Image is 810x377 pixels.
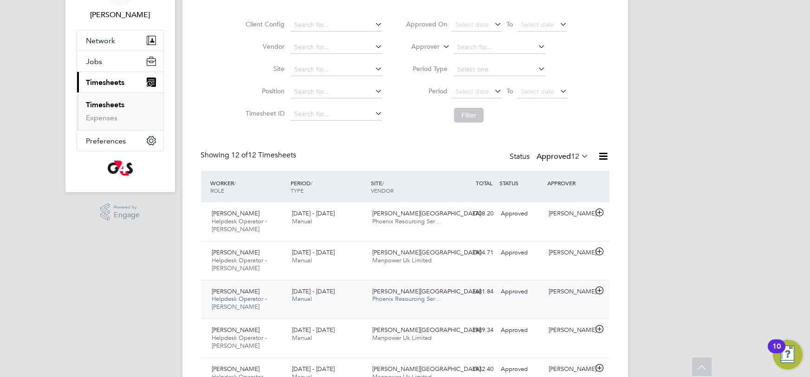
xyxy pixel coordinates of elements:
[537,152,589,161] label: Approved
[86,113,118,122] a: Expenses
[406,65,447,73] label: Period Type
[454,108,484,123] button: Filter
[232,150,248,160] span: 12 of
[234,179,236,187] span: /
[497,362,545,377] div: Approved
[372,256,432,264] span: Manpower Uk Limited
[292,295,312,303] span: Manual
[212,326,260,334] span: [PERSON_NAME]
[510,150,591,163] div: Status
[773,340,803,370] button: Open Resource Center, 10 new notifications
[86,136,126,145] span: Preferences
[372,209,481,217] span: [PERSON_NAME][GEOGRAPHIC_DATA]
[545,323,593,338] div: [PERSON_NAME]
[77,92,163,130] div: Timesheets
[292,287,335,295] span: [DATE] - [DATE]
[454,63,545,76] input: Select one
[406,20,447,28] label: Approved On
[476,179,492,187] span: TOTAL
[497,323,545,338] div: Approved
[211,187,225,194] span: ROLE
[292,217,312,225] span: Manual
[372,287,481,295] span: [PERSON_NAME][GEOGRAPHIC_DATA]
[545,245,593,260] div: [PERSON_NAME]
[545,284,593,299] div: [PERSON_NAME]
[504,18,516,30] span: To
[311,179,312,187] span: /
[114,203,140,211] span: Powered by
[77,130,163,151] button: Preferences
[77,30,163,51] button: Network
[212,287,260,295] span: [PERSON_NAME]
[504,85,516,97] span: To
[243,109,285,117] label: Timesheet ID
[372,248,481,256] span: [PERSON_NAME][GEOGRAPHIC_DATA]
[497,206,545,221] div: Approved
[291,41,382,54] input: Search for...
[114,211,140,219] span: Engage
[372,217,441,225] span: Phoenix Resourcing Ser…
[86,57,103,66] span: Jobs
[454,41,545,54] input: Search for...
[545,362,593,377] div: [PERSON_NAME]
[449,323,497,338] div: £989.34
[521,20,554,29] span: Select date
[212,365,260,373] span: [PERSON_NAME]
[371,187,394,194] span: VENDOR
[86,36,116,45] span: Network
[571,152,580,161] span: 12
[291,85,382,98] input: Search for...
[291,63,382,76] input: Search for...
[372,326,481,334] span: [PERSON_NAME][GEOGRAPHIC_DATA]
[212,217,267,233] span: Helpdesk Operator - [PERSON_NAME]
[372,365,481,373] span: [PERSON_NAME][GEOGRAPHIC_DATA]
[406,87,447,95] label: Period
[100,203,140,221] a: Powered byEngage
[291,108,382,121] input: Search for...
[292,256,312,264] span: Manual
[292,209,335,217] span: [DATE] - [DATE]
[77,72,163,92] button: Timesheets
[369,175,449,199] div: SITE
[212,295,267,311] span: Helpdesk Operator - [PERSON_NAME]
[243,87,285,95] label: Position
[243,65,285,73] label: Site
[108,161,133,175] img: g4s-logo-retina.png
[232,150,297,160] span: 12 Timesheets
[292,248,335,256] span: [DATE] - [DATE]
[212,334,267,350] span: Helpdesk Operator - [PERSON_NAME]
[292,365,335,373] span: [DATE] - [DATE]
[292,334,312,342] span: Manual
[292,326,335,334] span: [DATE] - [DATE]
[208,175,289,199] div: WORKER
[382,179,384,187] span: /
[455,20,489,29] span: Select date
[77,9,164,20] span: Tracy Omalley
[545,175,593,191] div: APPROVER
[243,20,285,28] label: Client Config
[291,19,382,32] input: Search for...
[212,209,260,217] span: [PERSON_NAME]
[77,161,164,175] a: Go to home page
[497,284,545,299] div: Approved
[455,87,489,96] span: Select date
[86,78,125,87] span: Timesheets
[288,175,369,199] div: PERIOD
[449,245,497,260] div: £904.71
[372,334,432,342] span: Manpower Uk Limited
[398,42,440,52] label: Approver
[545,206,593,221] div: [PERSON_NAME]
[497,175,545,191] div: STATUS
[291,187,304,194] span: TYPE
[243,42,285,51] label: Vendor
[449,362,497,377] div: £932.40
[497,245,545,260] div: Approved
[212,248,260,256] span: [PERSON_NAME]
[212,256,267,272] span: Helpdesk Operator - [PERSON_NAME]
[86,100,125,109] a: Timesheets
[372,295,441,303] span: Phoenix Resourcing Ser…
[449,206,497,221] div: £708.20
[201,150,298,160] div: Showing
[449,284,497,299] div: £681.84
[772,346,781,358] div: 10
